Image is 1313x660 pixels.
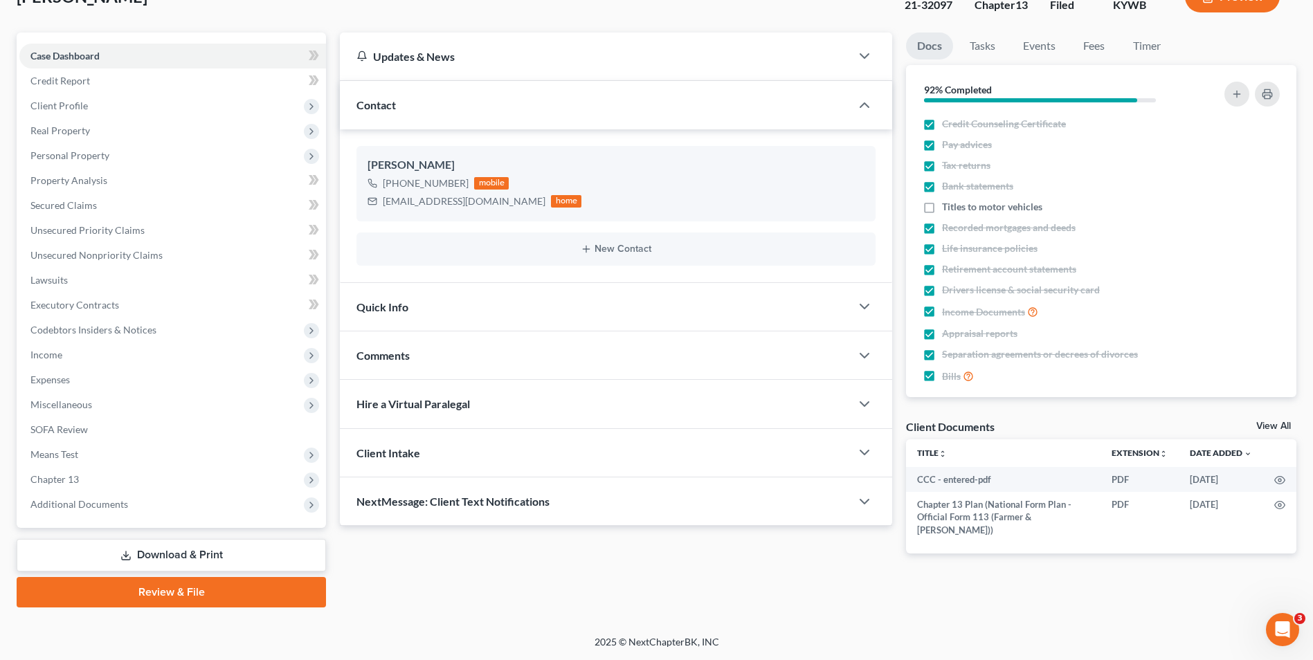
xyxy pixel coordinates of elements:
[356,98,396,111] span: Contact
[19,293,326,318] a: Executory Contracts
[942,221,1076,235] span: Recorded mortgages and deeds
[1266,613,1299,646] iframe: Intercom live chat
[17,577,326,607] a: Review & File
[383,176,469,190] div: [PHONE_NUMBER]
[1122,33,1172,59] a: Timer
[1072,33,1116,59] a: Fees
[30,398,92,410] span: Miscellaneous
[30,349,62,360] span: Income
[19,417,326,442] a: SOFA Review
[356,446,420,459] span: Client Intake
[1101,492,1179,542] td: PDF
[356,49,834,64] div: Updates & News
[19,243,326,268] a: Unsecured Nonpriority Claims
[1294,613,1305,624] span: 3
[19,218,326,243] a: Unsecured Priority Claims
[906,33,953,59] a: Docs
[924,84,992,95] strong: 92% Completed
[262,635,1051,660] div: 2025 © NextChapterBK, INC
[474,177,509,190] div: mobile
[1012,33,1067,59] a: Events
[906,492,1101,542] td: Chapter 13 Plan (National Form Plan - Official Form 113 (Farmer & [PERSON_NAME]))
[30,50,100,62] span: Case Dashboard
[30,75,90,86] span: Credit Report
[30,224,145,236] span: Unsecured Priority Claims
[942,158,990,172] span: Tax returns
[30,199,97,211] span: Secured Claims
[1256,421,1291,431] a: View All
[30,374,70,385] span: Expenses
[30,324,156,336] span: Codebtors Insiders & Notices
[356,495,550,508] span: NextMessage: Client Text Notifications
[906,467,1101,492] td: CCC - entered-pdf
[368,157,864,174] div: [PERSON_NAME]
[383,194,545,208] div: [EMAIL_ADDRESS][DOMAIN_NAME]
[30,249,163,261] span: Unsecured Nonpriority Claims
[356,349,410,362] span: Comments
[19,268,326,293] a: Lawsuits
[368,244,864,255] button: New Contact
[30,274,68,286] span: Lawsuits
[30,299,119,311] span: Executory Contracts
[942,241,1038,255] span: Life insurance policies
[356,397,470,410] span: Hire a Virtual Paralegal
[1179,467,1263,492] td: [DATE]
[942,369,961,383] span: Bills
[942,347,1138,361] span: Separation agreements or decrees of divorces
[19,44,326,68] a: Case Dashboard
[30,125,90,136] span: Real Property
[1159,450,1168,458] i: unfold_more
[19,168,326,193] a: Property Analysis
[356,300,408,313] span: Quick Info
[942,117,1066,131] span: Credit Counseling Certificate
[942,200,1042,214] span: Titles to motor vehicles
[1244,450,1252,458] i: expand_more
[30,473,79,485] span: Chapter 13
[1190,448,1252,458] a: Date Added expand_more
[30,423,88,435] span: SOFA Review
[906,419,995,434] div: Client Documents
[30,174,107,186] span: Property Analysis
[17,539,326,571] a: Download & Print
[30,498,128,510] span: Additional Documents
[30,149,109,161] span: Personal Property
[19,193,326,218] a: Secured Claims
[917,448,947,458] a: Titleunfold_more
[942,179,1013,193] span: Bank statements
[942,262,1076,276] span: Retirement account statements
[939,450,947,458] i: unfold_more
[959,33,1006,59] a: Tasks
[551,195,581,208] div: home
[30,448,78,460] span: Means Test
[942,327,1017,340] span: Appraisal reports
[942,283,1100,297] span: Drivers license & social security card
[19,68,326,93] a: Credit Report
[942,305,1025,319] span: Income Documents
[942,138,992,152] span: Pay advices
[1112,448,1168,458] a: Extensionunfold_more
[1179,492,1263,542] td: [DATE]
[1101,467,1179,492] td: PDF
[30,100,88,111] span: Client Profile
